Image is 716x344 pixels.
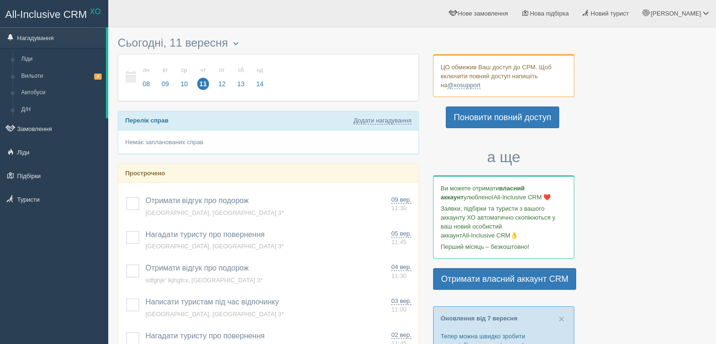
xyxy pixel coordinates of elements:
small: нд [254,66,266,74]
button: Close [559,314,564,324]
a: Оновлення від 7 вересня [441,315,517,322]
a: Додати нагадування [354,117,411,124]
a: 05 вер. 11:45 [391,229,415,247]
b: Прострочено [125,170,165,177]
div: ЦО обмежив Ваш доступ до СРМ. Щоб включити повний доступ напишіть на [433,54,574,97]
span: 12 [216,78,228,90]
span: 09 [159,78,171,90]
a: Ліди [17,51,106,68]
span: [PERSON_NAME] [651,10,701,17]
a: [GEOGRAPHIC_DATA], [GEOGRAPHIC_DATA] 3* [145,209,284,216]
span: 09 вер. [391,196,411,204]
span: Нове замовлення [458,10,508,17]
span: 04 вер. [391,263,411,271]
span: 10 [178,78,190,90]
span: 11 [197,78,209,90]
a: Отримати відгук про подорож [145,197,249,205]
a: Написати туристам під час відпочинку [145,298,279,306]
span: Новий турист [591,10,629,17]
span: 05 вер. [391,230,411,238]
span: 11:30 [391,272,407,279]
div: Немає запланованих справ [118,131,418,154]
span: All-Inclusive CRM👌 [462,232,518,239]
a: Нагадати туристу про повернення [145,332,265,340]
a: Д/Н [17,101,106,118]
a: Поновити повний доступ [446,106,559,128]
a: @xosupport [447,82,480,89]
span: 13 [235,78,247,90]
span: 14 [254,78,266,90]
a: пт 12 [213,61,231,94]
a: 03 вер. 11:00 [391,297,415,314]
a: Вильоти3 [17,68,106,85]
b: власний аккаунт [441,185,525,201]
p: Заявки, підбірки та туристи з вашого аккаунту ХО автоматично скопіюються у ваш новий особистий ак... [441,204,567,240]
span: 08 [140,78,153,90]
span: Нова підбірка [530,10,569,17]
span: 03 вер. [391,297,411,305]
small: чт [197,66,209,74]
p: Перший місяць – безкоштовно! [441,242,567,251]
a: sdfghjk' lkjhgfcx, [GEOGRAPHIC_DATA] 3* [145,277,263,284]
a: Отримати власний аккаунт CRM [433,268,576,290]
a: [GEOGRAPHIC_DATA], [GEOGRAPHIC_DATA] 3* [145,311,284,318]
a: пн 08 [137,61,155,94]
span: All-Inclusive CRM ❤️ [493,194,551,201]
h3: а ще [433,149,574,165]
span: All-Inclusive CRM [5,8,87,20]
a: 04 вер. 11:30 [391,263,415,280]
b: Перелік справ [125,117,169,124]
small: вт [159,66,171,74]
a: нд 14 [251,61,266,94]
a: ср 10 [175,61,193,94]
a: [GEOGRAPHIC_DATA], [GEOGRAPHIC_DATA] 3* [145,243,284,250]
h3: Сьогодні, 11 вересня [118,37,419,49]
p: Ви можете отримати улюбленої [441,184,567,202]
small: пн [140,66,153,74]
a: чт 11 [194,61,212,94]
span: × [559,313,564,324]
a: вт 09 [156,61,174,94]
sup: XO [90,8,101,16]
a: сб 13 [232,61,250,94]
a: Автобуси [17,84,106,101]
small: сб [235,66,247,74]
span: 11:00 [391,306,407,313]
span: 11:45 [391,238,407,246]
small: пт [216,66,228,74]
span: 3 [94,74,102,80]
small: ср [178,66,190,74]
a: 09 вер. 11:30 [391,196,415,213]
a: Отримати відгук про подорож [145,264,249,272]
span: 02 вер. [391,331,411,339]
span: 11:30 [391,205,407,212]
a: All-Inclusive CRM XO [0,0,108,26]
a: Нагадати туристу про повернення [145,230,265,238]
